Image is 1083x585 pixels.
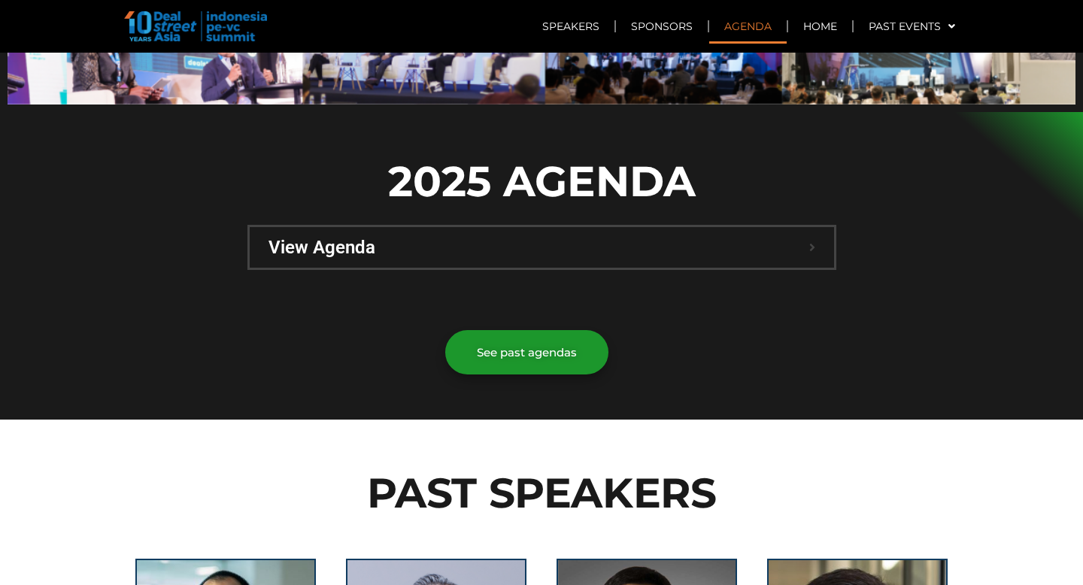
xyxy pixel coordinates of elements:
a: See past agendas [445,330,608,374]
h2: PAST SPEAKERS [120,472,963,514]
a: Speakers [527,9,614,44]
a: Past Events [854,9,970,44]
a: Sponsors [616,9,708,44]
a: Home [788,9,852,44]
a: Agenda [709,9,787,44]
p: 2025 AGENDA [247,150,836,213]
span: View Agenda [268,238,809,256]
span: See past agendas [477,347,577,358]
